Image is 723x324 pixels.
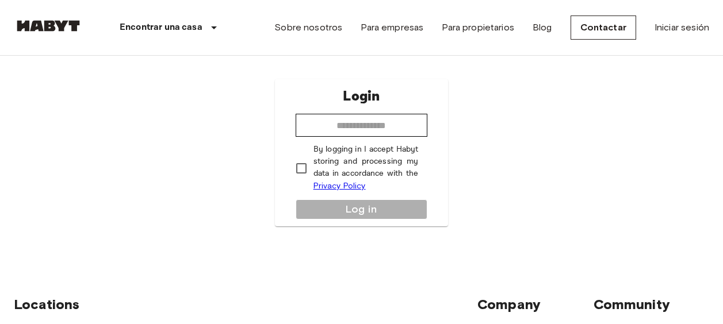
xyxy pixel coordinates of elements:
[361,21,423,34] a: Para empresas
[477,296,541,313] span: Company
[313,181,366,191] a: Privacy Policy
[594,296,670,313] span: Community
[655,21,709,34] a: Iniciar sesión
[442,21,514,34] a: Para propietarios
[120,21,202,34] p: Encontrar una casa
[14,296,79,313] span: Locations
[313,144,419,192] p: By logging in I accept Habyt storing and processing my data in accordance with the
[274,21,342,34] a: Sobre nosotros
[533,21,552,34] a: Blog
[571,16,636,40] a: Contactar
[343,86,380,107] p: Login
[14,20,83,32] img: Habyt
